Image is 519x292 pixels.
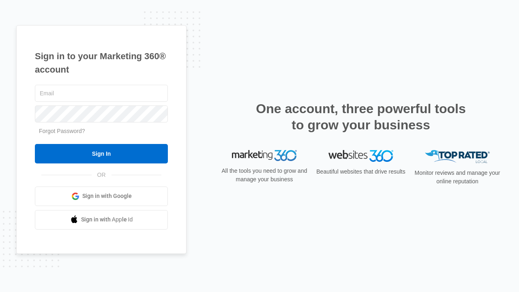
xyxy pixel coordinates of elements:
[35,144,168,163] input: Sign In
[81,215,133,224] span: Sign in with Apple Id
[82,192,132,200] span: Sign in with Google
[35,210,168,230] a: Sign in with Apple Id
[35,49,168,76] h1: Sign in to your Marketing 360® account
[253,101,468,133] h2: One account, three powerful tools to grow your business
[39,128,85,134] a: Forgot Password?
[35,85,168,102] input: Email
[219,167,310,184] p: All the tools you need to grow and manage your business
[35,187,168,206] a: Sign in with Google
[425,150,490,163] img: Top Rated Local
[328,150,393,162] img: Websites 360
[315,167,406,176] p: Beautiful websites that drive results
[412,169,503,186] p: Monitor reviews and manage your online reputation
[232,150,297,161] img: Marketing 360
[92,171,112,179] span: OR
